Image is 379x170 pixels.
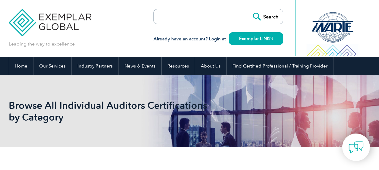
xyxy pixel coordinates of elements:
a: About Us [195,57,226,75]
a: Exemplar LINK [229,32,283,45]
a: News & Events [119,57,161,75]
h1: Browse All Individual Auditors Certifications by Category [9,99,240,123]
img: contact-chat.png [349,140,364,155]
h3: Already have an account? Login at [153,35,283,43]
a: Industry Partners [72,57,118,75]
a: Resources [162,57,195,75]
input: Search [250,9,283,24]
a: Find Certified Professional / Training Provider [227,57,333,75]
a: Our Services [33,57,71,75]
a: Home [9,57,33,75]
p: Leading the way to excellence [9,41,75,47]
img: open_square.png [270,37,273,40]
